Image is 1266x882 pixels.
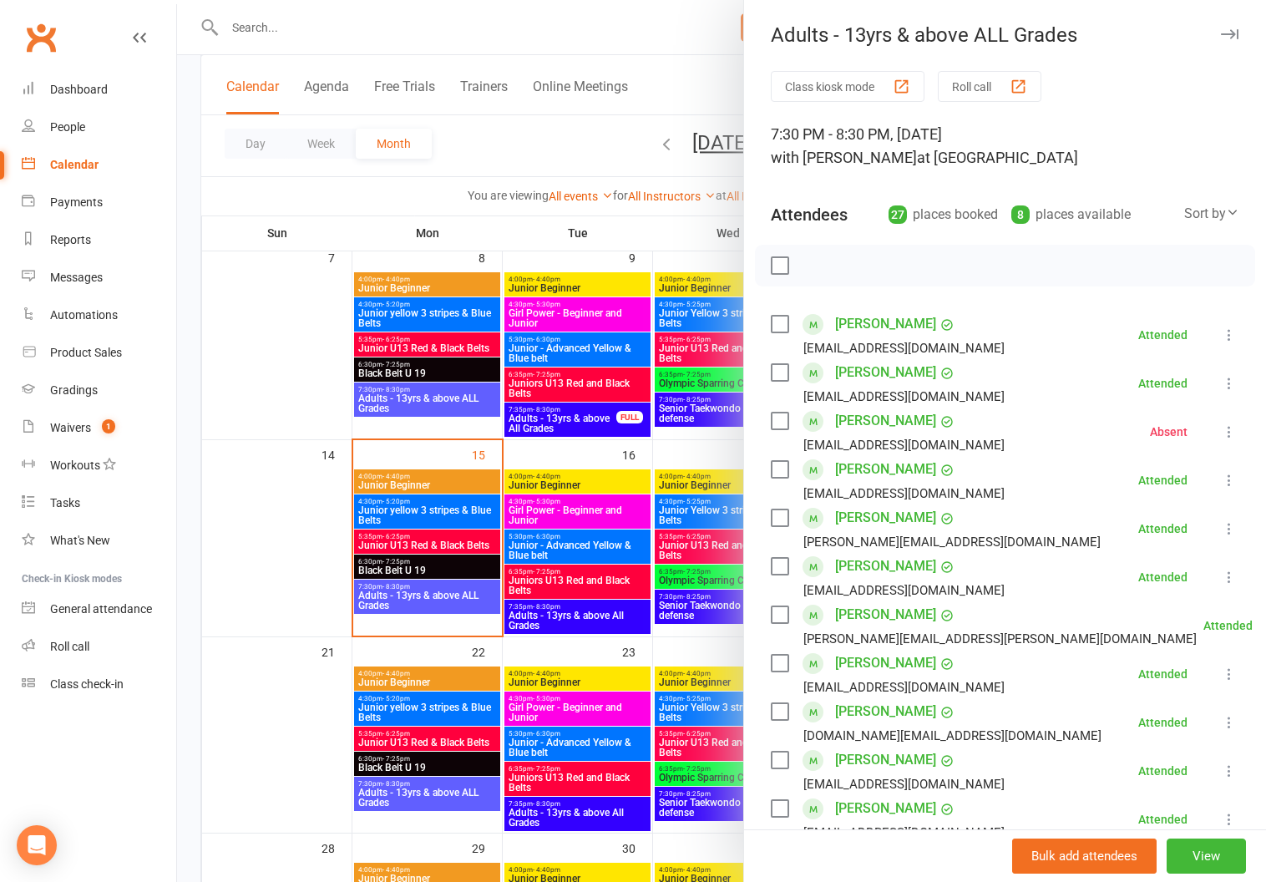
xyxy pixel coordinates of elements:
[1138,474,1188,486] div: Attended
[835,359,936,386] a: [PERSON_NAME]
[50,640,89,653] div: Roll call
[50,195,103,209] div: Payments
[803,628,1197,650] div: [PERSON_NAME][EMAIL_ADDRESS][PERSON_NAME][DOMAIN_NAME]
[835,504,936,531] a: [PERSON_NAME]
[50,421,91,434] div: Waivers
[1167,839,1246,874] button: View
[1138,814,1188,825] div: Attended
[803,434,1005,456] div: [EMAIL_ADDRESS][DOMAIN_NAME]
[22,372,176,409] a: Gradings
[1138,717,1188,728] div: Attended
[835,747,936,773] a: [PERSON_NAME]
[22,591,176,628] a: General attendance kiosk mode
[22,334,176,372] a: Product Sales
[803,483,1005,504] div: [EMAIL_ADDRESS][DOMAIN_NAME]
[22,221,176,259] a: Reports
[1138,571,1188,583] div: Attended
[889,203,998,226] div: places booked
[803,773,1005,795] div: [EMAIL_ADDRESS][DOMAIN_NAME]
[1203,620,1253,631] div: Attended
[938,71,1041,102] button: Roll call
[771,149,917,166] span: with [PERSON_NAME]
[835,311,936,337] a: [PERSON_NAME]
[22,109,176,146] a: People
[102,419,115,433] span: 1
[835,408,936,434] a: [PERSON_NAME]
[1138,668,1188,680] div: Attended
[50,459,100,472] div: Workouts
[835,698,936,725] a: [PERSON_NAME]
[1184,203,1239,225] div: Sort by
[22,71,176,109] a: Dashboard
[803,822,1005,844] div: [EMAIL_ADDRESS][DOMAIN_NAME]
[917,149,1078,166] span: at [GEOGRAPHIC_DATA]
[889,205,907,224] div: 27
[803,386,1005,408] div: [EMAIL_ADDRESS][DOMAIN_NAME]
[771,71,924,102] button: Class kiosk mode
[22,484,176,522] a: Tasks
[22,259,176,297] a: Messages
[22,666,176,703] a: Class kiosk mode
[803,531,1101,553] div: [PERSON_NAME][EMAIL_ADDRESS][DOMAIN_NAME]
[835,795,936,822] a: [PERSON_NAME]
[803,677,1005,698] div: [EMAIL_ADDRESS][DOMAIN_NAME]
[50,602,152,616] div: General attendance
[22,447,176,484] a: Workouts
[22,522,176,560] a: What's New
[17,825,57,865] div: Open Intercom Messenger
[1138,765,1188,777] div: Attended
[803,725,1101,747] div: [DOMAIN_NAME][EMAIL_ADDRESS][DOMAIN_NAME]
[22,409,176,447] a: Waivers 1
[835,553,936,580] a: [PERSON_NAME]
[50,308,118,322] div: Automations
[835,650,936,677] a: [PERSON_NAME]
[803,580,1005,601] div: [EMAIL_ADDRESS][DOMAIN_NAME]
[20,17,62,58] a: Clubworx
[1011,203,1131,226] div: places available
[50,534,110,547] div: What's New
[50,346,122,359] div: Product Sales
[1011,205,1030,224] div: 8
[835,456,936,483] a: [PERSON_NAME]
[50,496,80,509] div: Tasks
[1150,426,1188,438] div: Absent
[771,203,848,226] div: Attendees
[803,337,1005,359] div: [EMAIL_ADDRESS][DOMAIN_NAME]
[50,158,99,171] div: Calendar
[1138,523,1188,535] div: Attended
[50,233,91,246] div: Reports
[744,23,1266,47] div: Adults - 13yrs & above ALL Grades
[1138,329,1188,341] div: Attended
[22,146,176,184] a: Calendar
[1012,839,1157,874] button: Bulk add attendees
[22,297,176,334] a: Automations
[835,601,936,628] a: [PERSON_NAME]
[50,383,98,397] div: Gradings
[1138,378,1188,389] div: Attended
[50,677,124,691] div: Class check-in
[50,120,85,134] div: People
[50,83,108,96] div: Dashboard
[771,123,1239,170] div: 7:30 PM - 8:30 PM, [DATE]
[22,628,176,666] a: Roll call
[50,271,103,284] div: Messages
[22,184,176,221] a: Payments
